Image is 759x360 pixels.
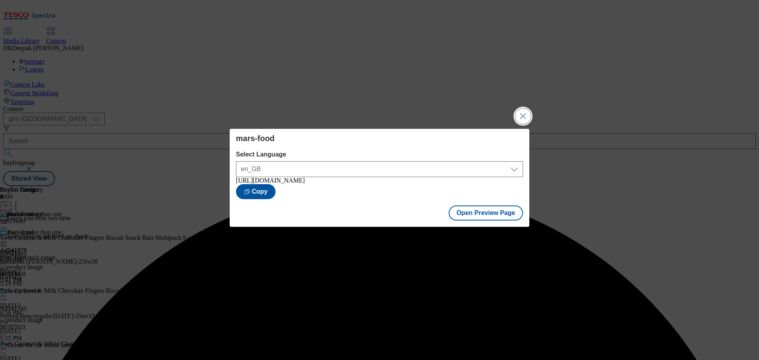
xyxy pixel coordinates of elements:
[236,151,523,158] label: Select Language
[230,129,529,227] div: Modal
[236,134,523,143] h4: mars-food
[449,205,523,221] button: Open Preview Page
[515,108,531,124] button: Close Modal
[236,184,276,199] button: Copy
[236,177,523,184] div: [URL][DOMAIN_NAME]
